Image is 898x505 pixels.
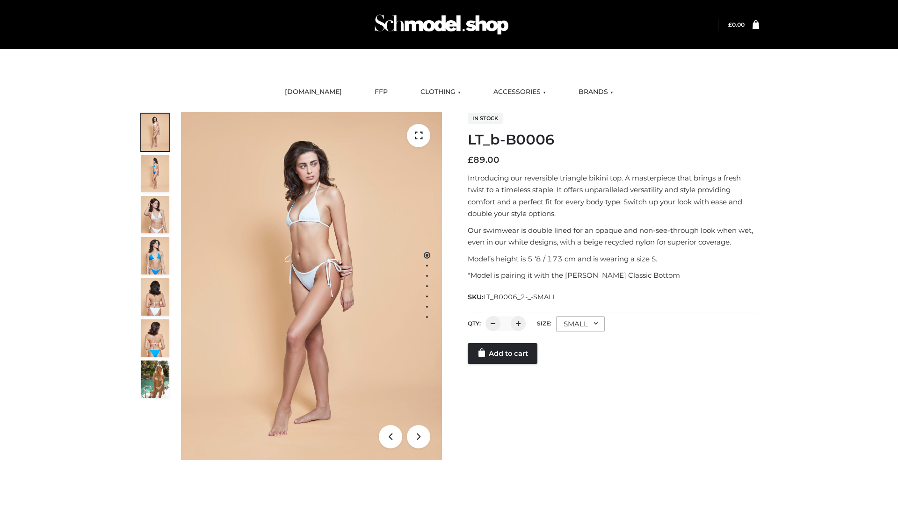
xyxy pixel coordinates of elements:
a: [DOMAIN_NAME] [278,82,349,102]
span: £ [728,21,732,28]
img: ArielClassicBikiniTop_CloudNine_AzureSky_OW114ECO_1 [181,112,442,460]
p: Our swimwear is double lined for an opaque and non-see-through look when wet, even in our white d... [468,224,759,248]
p: *Model is pairing it with the [PERSON_NAME] Classic Bottom [468,269,759,281]
img: Schmodel Admin 964 [371,6,512,43]
a: CLOTHING [413,82,468,102]
a: FFP [368,82,395,102]
img: ArielClassicBikiniTop_CloudNine_AzureSky_OW114ECO_1-scaled.jpg [141,114,169,151]
div: SMALL [556,316,605,332]
a: £0.00 [728,21,745,28]
a: BRANDS [572,82,620,102]
p: Introducing our reversible triangle bikini top. A masterpiece that brings a fresh twist to a time... [468,172,759,220]
span: LT_B0006_2-_-SMALL [483,293,556,301]
bdi: 89.00 [468,155,500,165]
img: Arieltop_CloudNine_AzureSky2.jpg [141,361,169,398]
a: Add to cart [468,343,537,364]
label: Size: [537,320,551,327]
p: Model’s height is 5 ‘8 / 173 cm and is wearing a size S. [468,253,759,265]
img: ArielClassicBikiniTop_CloudNine_AzureSky_OW114ECO_4-scaled.jpg [141,237,169,274]
img: ArielClassicBikiniTop_CloudNine_AzureSky_OW114ECO_3-scaled.jpg [141,196,169,233]
img: ArielClassicBikiniTop_CloudNine_AzureSky_OW114ECO_8-scaled.jpg [141,319,169,357]
span: In stock [468,113,503,124]
span: £ [468,155,473,165]
label: QTY: [468,320,481,327]
img: ArielClassicBikiniTop_CloudNine_AzureSky_OW114ECO_7-scaled.jpg [141,278,169,316]
a: ACCESSORIES [486,82,553,102]
img: ArielClassicBikiniTop_CloudNine_AzureSky_OW114ECO_2-scaled.jpg [141,155,169,192]
span: SKU: [468,291,557,303]
h1: LT_b-B0006 [468,131,759,148]
bdi: 0.00 [728,21,745,28]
